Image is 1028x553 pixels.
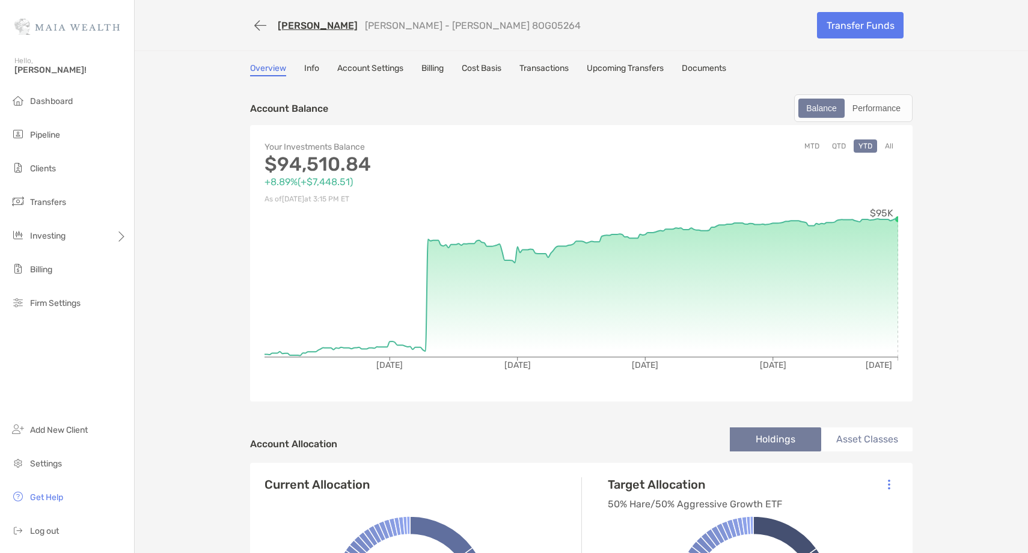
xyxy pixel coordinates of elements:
[11,228,25,242] img: investing icon
[587,63,664,76] a: Upcoming Transfers
[608,496,782,512] p: 50% Hare/50% Aggressive Growth ETF
[817,12,904,38] a: Transfer Funds
[880,139,898,153] button: All
[519,63,569,76] a: Transactions
[632,360,658,370] tspan: [DATE]
[250,101,328,116] p: Account Balance
[730,427,821,451] li: Holdings
[11,456,25,470] img: settings icon
[870,207,893,219] tspan: $95K
[30,298,81,308] span: Firm Settings
[800,100,843,117] div: Balance
[11,422,25,436] img: add_new_client icon
[365,20,581,31] p: [PERSON_NAME] - [PERSON_NAME] 8OG05264
[608,477,782,492] h4: Target Allocation
[682,63,726,76] a: Documents
[821,427,913,451] li: Asset Classes
[30,231,66,241] span: Investing
[30,459,62,469] span: Settings
[866,360,892,370] tspan: [DATE]
[376,360,403,370] tspan: [DATE]
[30,197,66,207] span: Transfers
[14,5,120,48] img: Zoe Logo
[504,360,531,370] tspan: [DATE]
[888,479,890,490] img: Icon List Menu
[11,194,25,209] img: transfers icon
[462,63,501,76] a: Cost Basis
[421,63,444,76] a: Billing
[11,93,25,108] img: dashboard icon
[11,261,25,276] img: billing icon
[854,139,877,153] button: YTD
[265,477,370,492] h4: Current Allocation
[11,489,25,504] img: get-help icon
[14,65,127,75] span: [PERSON_NAME]!
[30,492,63,503] span: Get Help
[265,157,581,172] p: $94,510.84
[11,295,25,310] img: firm-settings icon
[11,127,25,141] img: pipeline icon
[304,63,319,76] a: Info
[265,139,581,154] p: Your Investments Balance
[250,63,286,76] a: Overview
[337,63,403,76] a: Account Settings
[30,130,60,140] span: Pipeline
[11,160,25,175] img: clients icon
[800,139,824,153] button: MTD
[30,526,59,536] span: Log out
[11,523,25,537] img: logout icon
[250,438,337,450] h4: Account Allocation
[827,139,851,153] button: QTD
[30,163,56,174] span: Clients
[265,174,581,189] p: +8.89% ( +$7,448.51 )
[30,425,88,435] span: Add New Client
[846,100,907,117] div: Performance
[760,360,786,370] tspan: [DATE]
[265,192,581,207] p: As of [DATE] at 3:15 PM ET
[794,94,913,122] div: segmented control
[30,264,52,275] span: Billing
[30,96,73,106] span: Dashboard
[278,20,358,31] a: [PERSON_NAME]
